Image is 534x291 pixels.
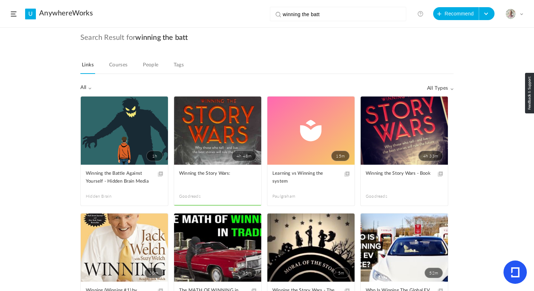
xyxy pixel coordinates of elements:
span: 30m [145,268,163,278]
a: 4h 33m [361,97,448,165]
a: 52m [361,213,448,282]
a: Learning vs Winning the system [272,170,350,186]
a: Links [80,60,95,74]
span: Hidden Brain Media [86,193,125,200]
a: 35m [174,213,261,282]
span: All [80,85,92,91]
a: 30m [81,213,168,282]
span: goodreads [179,193,218,200]
a: Winning the Story Wars: [179,170,256,186]
a: U [25,9,36,19]
h2: Search Result for [80,33,454,53]
span: 15m [331,151,350,161]
span: Winning the Story Wars: [179,170,245,178]
a: Courses [108,60,129,74]
a: AnywhereWorks [39,9,93,18]
span: 1h [146,151,163,161]
button: Recommend [433,7,479,20]
a: 4h 48m [174,97,261,165]
span: Winning the Story Wars - Book [366,170,432,178]
span: winning the batt [135,33,188,42]
span: 4h 48m [232,151,256,161]
span: Learning vs Winning the system [272,170,339,186]
img: julia-s-version-gybnm-profile-picture-frame-2024-template-16.png [506,9,516,19]
span: 52m [425,268,443,278]
span: 35m [238,268,256,278]
a: Tags [172,60,185,74]
a: Winning the Battle Against Yourself - Hidden Brain Media [86,170,163,186]
span: paulgraham [272,193,311,200]
a: 1h [81,97,168,165]
span: Winning the Battle Against Yourself - Hidden Brain Media [86,170,152,186]
span: All Types [427,85,454,91]
span: 5m [333,268,350,278]
span: goodreads [366,193,404,200]
input: Search here... [283,7,397,22]
span: 4h 33m [418,151,443,161]
a: People [141,60,160,74]
img: loop_feedback_btn.png [525,73,534,113]
a: Winning the Story Wars - Book [366,170,443,186]
a: 5m [267,213,355,282]
a: 15m [267,97,355,165]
